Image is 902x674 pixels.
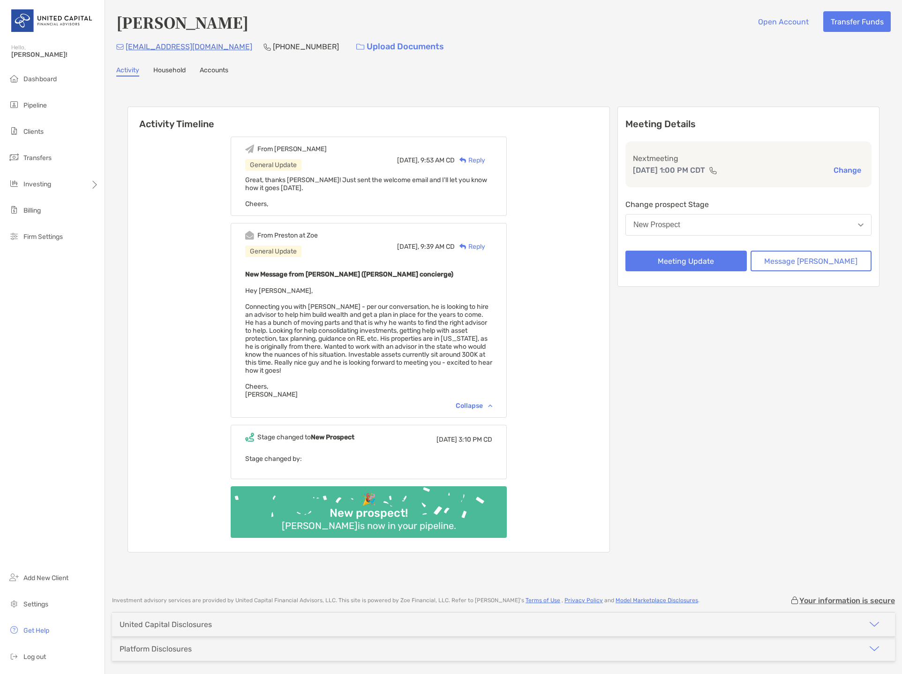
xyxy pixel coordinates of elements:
[245,145,254,153] img: Event icon
[311,433,354,441] b: New Prospect
[278,520,460,531] div: [PERSON_NAME] is now in your pipeline.
[625,214,872,236] button: New Prospect
[263,43,271,51] img: Phone Icon
[8,99,20,110] img: pipeline icon
[257,231,318,239] div: From Preston at Zoe
[245,453,492,465] p: Stage changed by:
[751,251,872,271] button: Message [PERSON_NAME]
[633,153,864,164] p: Next meeting
[245,245,301,257] div: General Update
[633,164,705,176] p: [DATE] 1:00 PM CDT
[245,287,492,398] span: Hey [PERSON_NAME], Connecting you with [PERSON_NAME] - per our conversation, he is looking to hir...
[11,51,99,59] span: [PERSON_NAME]!
[120,620,212,629] div: United Capital Disclosures
[8,152,20,163] img: transfers icon
[869,619,880,630] img: icon arrow
[8,125,20,137] img: clients icon
[8,178,20,189] img: investing icon
[436,436,457,444] span: [DATE]
[858,223,864,227] img: Open dropdown arrow
[356,44,364,50] img: button icon
[257,145,327,153] div: From [PERSON_NAME]
[23,574,68,582] span: Add New Client
[799,596,895,605] p: Your information is secure
[751,11,816,32] button: Open Account
[112,597,699,604] p: Investment advisory services are provided by United Capital Financial Advisors, LLC . This site i...
[245,433,254,442] img: Event icon
[23,653,46,661] span: Log out
[397,156,419,164] span: [DATE],
[8,624,20,636] img: get-help icon
[358,493,380,506] div: 🎉
[459,436,492,444] span: 3:10 PM CD
[397,243,419,251] span: [DATE],
[23,128,44,136] span: Clients
[116,66,139,77] a: Activity
[625,199,872,210] p: Change prospect Stage
[8,651,20,662] img: logout icon
[350,37,450,57] a: Upload Documents
[245,231,254,240] img: Event icon
[831,165,864,175] button: Change
[869,643,880,654] img: icon arrow
[116,44,124,50] img: Email Icon
[633,221,680,229] div: New Prospect
[23,75,57,83] span: Dashboard
[456,402,492,410] div: Collapse
[8,204,20,215] img: billing icon
[23,233,63,241] span: Firm Settings
[459,157,466,163] img: Reply icon
[11,4,93,38] img: United Capital Logo
[8,73,20,84] img: dashboard icon
[8,230,20,242] img: firm-settings icon
[257,433,354,441] div: Stage changed to
[8,598,20,609] img: settings icon
[23,600,48,608] span: Settings
[455,242,485,252] div: Reply
[23,627,49,635] span: Get Help
[126,41,252,53] p: [EMAIL_ADDRESS][DOMAIN_NAME]
[421,243,455,251] span: 9:39 AM CD
[823,11,891,32] button: Transfer Funds
[128,107,609,130] h6: Activity Timeline
[625,118,872,130] p: Meeting Details
[245,176,487,208] span: Great, thanks [PERSON_NAME]! Just sent the welcome email and I'll let you know how it goes [DATE]...
[120,644,192,653] div: Platform Disclosures
[231,486,507,530] img: Confetti
[421,156,455,164] span: 9:53 AM CD
[455,155,485,165] div: Reply
[709,167,717,174] img: communication type
[245,270,453,278] b: New Message from [PERSON_NAME] ([PERSON_NAME] concierge)
[564,597,603,604] a: Privacy Policy
[459,244,466,250] img: Reply icon
[273,41,339,53] p: [PHONE_NUMBER]
[23,207,41,214] span: Billing
[245,159,301,171] div: General Update
[23,180,51,188] span: Investing
[616,597,698,604] a: Model Marketplace Disclosures
[488,404,492,407] img: Chevron icon
[326,506,412,520] div: New prospect!
[526,597,560,604] a: Terms of Use
[23,101,47,109] span: Pipeline
[23,154,52,162] span: Transfers
[8,572,20,583] img: add_new_client icon
[153,66,186,77] a: Household
[625,251,747,271] button: Meeting Update
[200,66,228,77] a: Accounts
[116,11,248,33] h4: [PERSON_NAME]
